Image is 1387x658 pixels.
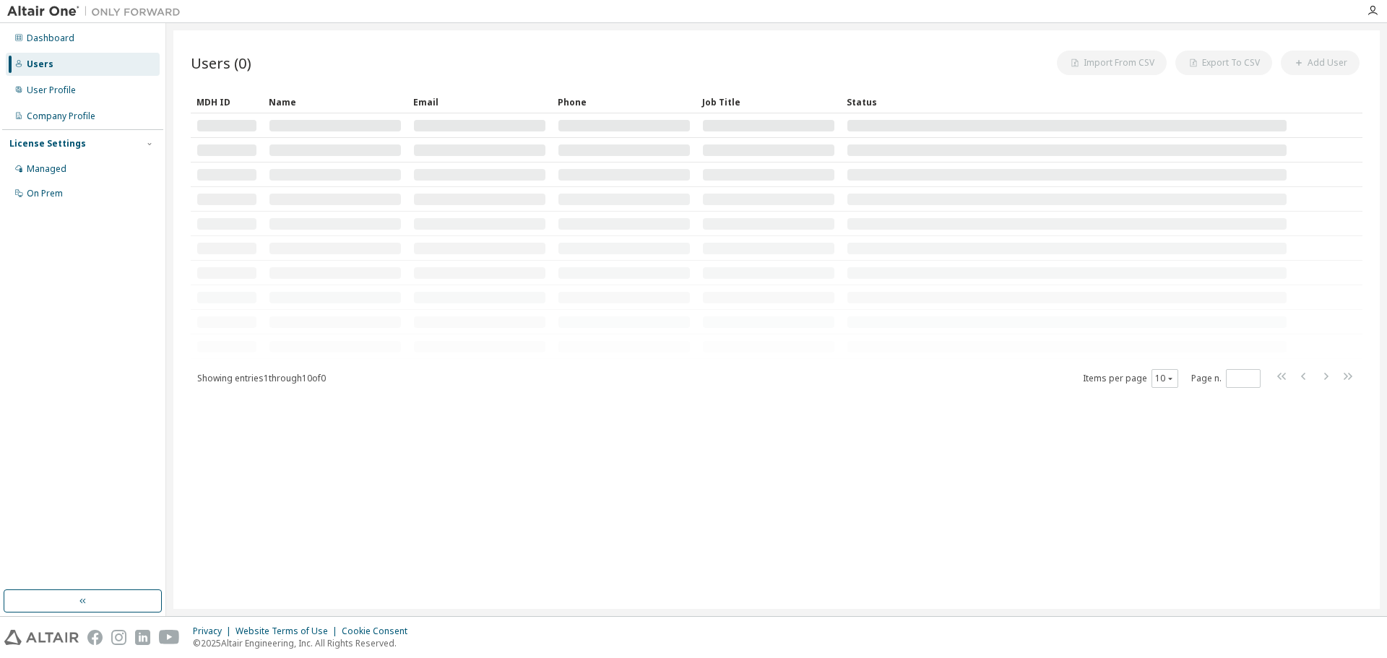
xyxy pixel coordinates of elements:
div: Name [269,90,402,113]
img: Altair One [7,4,188,19]
div: Phone [558,90,691,113]
img: instagram.svg [111,630,126,645]
span: Page n. [1191,369,1261,388]
img: facebook.svg [87,630,103,645]
span: Users (0) [191,53,251,73]
span: Showing entries 1 through 10 of 0 [197,372,326,384]
div: Job Title [702,90,835,113]
div: MDH ID [196,90,257,113]
div: Status [847,90,1287,113]
div: Users [27,59,53,70]
div: User Profile [27,85,76,96]
div: Company Profile [27,111,95,122]
div: Email [413,90,546,113]
div: Managed [27,163,66,175]
button: 10 [1155,373,1175,384]
div: Privacy [193,625,236,637]
div: On Prem [27,188,63,199]
p: © 2025 Altair Engineering, Inc. All Rights Reserved. [193,637,416,649]
img: linkedin.svg [135,630,150,645]
button: Import From CSV [1057,51,1167,75]
button: Add User [1281,51,1360,75]
img: youtube.svg [159,630,180,645]
div: Dashboard [27,33,74,44]
div: License Settings [9,138,86,150]
div: Website Terms of Use [236,625,342,637]
img: altair_logo.svg [4,630,79,645]
span: Items per page [1083,369,1178,388]
div: Cookie Consent [342,625,416,637]
button: Export To CSV [1175,51,1272,75]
